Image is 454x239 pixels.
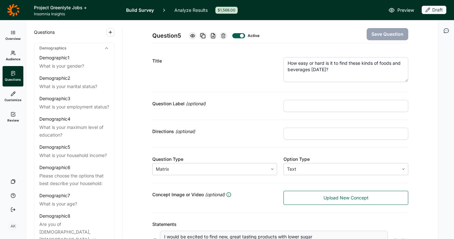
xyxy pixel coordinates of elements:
span: (optional) [186,100,206,108]
a: Questions [3,66,23,86]
span: Preview [397,6,414,14]
div: Demographic 7 [39,192,70,199]
div: Demographics [34,43,114,53]
span: Questions [34,28,55,36]
span: (optional) [205,191,225,198]
div: Please choose the options that best describe your household: [39,172,109,187]
div: What is your marital status? [39,83,109,90]
div: Option Type [283,155,408,163]
div: Demographic 8 [39,213,70,219]
div: Demographic 6 [39,164,70,171]
a: Customize [3,86,23,107]
button: Save Question [367,28,408,40]
div: Demographic 3 [39,95,70,102]
div: What is your employment status? [39,103,109,111]
span: (optional) [175,128,195,135]
h1: Project Greenlyte Jobs + [34,4,118,11]
div: AK [8,221,18,231]
div: What is your age? [39,200,109,208]
div: $1,568.00 [215,7,238,14]
div: Directions [152,128,277,135]
a: Review [3,107,23,127]
div: Demographic 2 [39,75,70,81]
div: What is your gender? [39,62,109,70]
span: Customize [4,98,21,102]
div: Demographic 5 [39,144,70,150]
div: Concept Image or Video [152,191,277,198]
button: Draft [422,6,446,15]
span: Insomnia Insights [34,11,118,17]
div: Active [248,33,258,38]
div: Question Label [152,100,277,108]
span: Upload New Concept [323,195,369,201]
span: Questions [5,77,21,82]
a: Audience [3,46,23,66]
textarea: How easy or hard is it to find these kinds of foods and beverages [DATE]? [283,57,408,82]
span: Audience [6,57,20,61]
a: Overview [3,25,23,46]
div: Question Type [152,155,277,163]
div: What is your maximum level of education? [39,123,109,139]
div: Statements [152,220,408,228]
div: Demographic 4 [39,116,70,122]
a: Preview [388,6,414,14]
div: What is your household income? [39,152,109,159]
div: Title [152,57,277,65]
div: Demographic 1 [39,55,69,61]
div: Draft [422,6,446,14]
span: Question 5 [152,31,181,40]
div: Delete [219,32,227,40]
span: Review [7,118,19,123]
span: Overview [5,36,20,41]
